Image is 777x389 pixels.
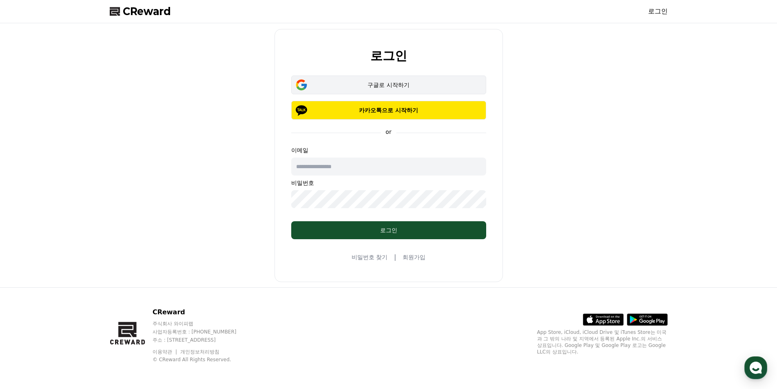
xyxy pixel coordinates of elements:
[370,49,407,62] h2: 로그인
[153,320,252,327] p: 주식회사 와이피랩
[110,5,171,18] a: CReward
[180,349,219,355] a: 개인정보처리방침
[54,259,105,279] a: 대화
[291,146,486,154] p: 이메일
[153,356,252,363] p: © CReward All Rights Reserved.
[394,252,396,262] span: |
[123,5,171,18] span: CReward
[153,349,178,355] a: 이용약관
[381,128,396,136] p: or
[291,101,486,120] button: 카카오톡으로 시작하기
[153,329,252,335] p: 사업자등록번호 : [PHONE_NUMBER]
[153,337,252,343] p: 주소 : [STREET_ADDRESS]
[26,271,31,278] span: 홈
[291,76,486,94] button: 구글로 시작하기
[648,7,668,16] a: 로그인
[308,226,470,234] div: 로그인
[291,221,486,239] button: 로그인
[303,81,474,89] div: 구글로 시작하기
[303,106,474,114] p: 카카오톡으로 시작하기
[291,179,486,187] p: 비밀번호
[105,259,157,279] a: 설정
[126,271,136,278] span: 설정
[537,329,668,355] p: App Store, iCloud, iCloud Drive 및 iTunes Store는 미국과 그 밖의 나라 및 지역에서 등록된 Apple Inc.의 서비스 상표입니다. Goo...
[352,253,387,261] a: 비밀번호 찾기
[153,307,252,317] p: CReward
[75,271,84,278] span: 대화
[403,253,425,261] a: 회원가입
[2,259,54,279] a: 홈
